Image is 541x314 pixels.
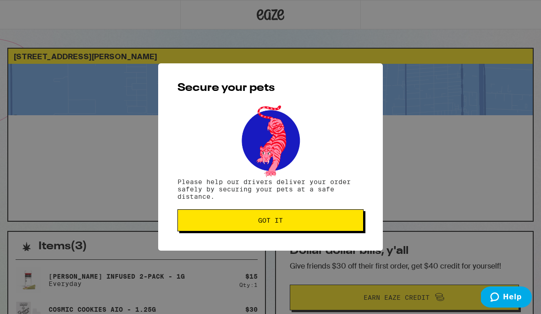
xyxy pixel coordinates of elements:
p: Please help our drivers deliver your order safely by securing your pets at a safe distance. [177,178,364,200]
h2: Secure your pets [177,83,364,94]
img: pets [233,103,308,178]
span: Got it [258,217,283,224]
iframe: Opens a widget where you can find more information [481,286,532,309]
button: Got it [177,209,364,231]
